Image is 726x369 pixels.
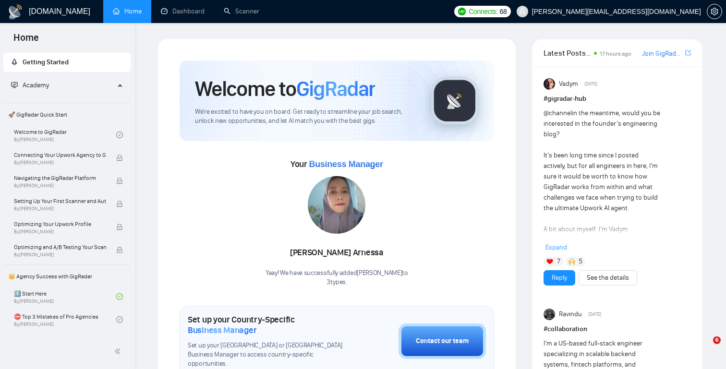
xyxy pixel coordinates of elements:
a: 1️⃣ Start HereBy[PERSON_NAME] [14,286,116,307]
span: check-circle [116,316,123,323]
span: By [PERSON_NAME] [14,206,106,212]
a: export [685,48,691,58]
span: double-left [114,346,124,356]
span: Expand [545,243,567,251]
span: Optimizing Your Upwork Profile [14,219,106,229]
a: searchScanner [224,7,259,15]
span: Navigating the GigRadar Platform [14,173,106,183]
span: 68 [500,6,507,17]
span: export [685,49,691,57]
span: 🚀 GigRadar Quick Start [4,105,130,124]
span: lock [116,224,123,230]
span: Latest Posts from the GigRadar Community [544,47,591,59]
img: upwork-logo.png [458,8,466,15]
span: Set up your [GEOGRAPHIC_DATA] or [GEOGRAPHIC_DATA] Business Manager to access country-specific op... [188,341,351,369]
span: lock [116,247,123,253]
a: dashboardDashboard [161,7,205,15]
span: Your [290,159,383,169]
h1: # gigradar-hub [544,94,691,104]
span: Business Manager [188,325,256,335]
span: Home [6,31,47,51]
span: Academy [23,81,49,89]
span: Setting Up Your First Scanner and Auto-Bidder [14,196,106,206]
h1: # collaboration [544,324,691,334]
p: 3types . [266,278,408,287]
span: Connects: [469,6,497,17]
span: Connecting Your Upwork Agency to GigRadar [14,150,106,160]
span: check-circle [116,131,123,138]
a: Join GigRadar Slack Community [642,48,683,59]
img: Vadym [544,78,555,90]
span: 5 [579,257,582,266]
button: See the details [579,270,637,286]
span: By [PERSON_NAME] [14,229,106,235]
button: Contact our team [399,323,486,359]
div: Yaay! We have successfully added [PERSON_NAME] to [266,269,408,287]
img: ❤️ [546,258,553,265]
a: Reply [552,273,567,283]
span: setting [707,8,722,15]
span: lock [116,155,123,161]
span: check-circle [116,293,123,300]
span: By [PERSON_NAME] [14,252,106,258]
button: setting [707,4,722,19]
span: @channel [544,109,572,117]
span: [DATE] [584,80,597,88]
span: By [PERSON_NAME] [14,183,106,189]
span: Ravindu [559,309,582,320]
span: fund-projection-screen [11,82,18,88]
span: 👑 Agency Success with GigRadar [4,267,130,286]
a: Welcome to GigRadarBy[PERSON_NAME] [14,124,116,145]
span: Academy [11,81,49,89]
h1: Welcome to [195,76,375,102]
span: 6 [713,336,721,344]
li: Getting Started [3,53,131,72]
span: Optimizing and A/B Testing Your Scanner for Better Results [14,242,106,252]
a: setting [707,8,722,15]
a: See the details [587,273,629,283]
span: 17 hours ago [600,50,631,57]
a: ⛔ Top 3 Mistakes of Pro AgenciesBy[PERSON_NAME] [14,309,116,330]
span: 7 [557,257,560,266]
span: lock [116,201,123,207]
h1: Set up your Country-Specific [188,314,351,335]
span: lock [116,178,123,184]
img: gigradar-logo.png [431,77,479,125]
iframe: Intercom live chat [693,336,716,359]
span: We're excited to have you on board. Get ready to streamline your job search, unlock new opportuni... [195,107,415,126]
img: logo [8,4,23,20]
img: 1699269311704-IMG-20231102-WA0003.jpg [308,176,365,234]
div: Contact our team [416,336,469,346]
span: [DATE] [588,310,601,319]
span: user [519,8,526,15]
span: GigRadar [296,76,375,102]
span: Vadym [559,79,578,89]
span: rocket [11,59,18,65]
span: Getting Started [23,58,69,66]
a: homeHome [113,7,142,15]
div: [PERSON_NAME] Arnessa [266,245,408,261]
img: 🙌 [569,258,575,265]
span: By [PERSON_NAME] [14,160,106,166]
span: Business Manager [309,159,383,169]
button: Reply [544,270,575,286]
img: Ravindu [544,309,555,320]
